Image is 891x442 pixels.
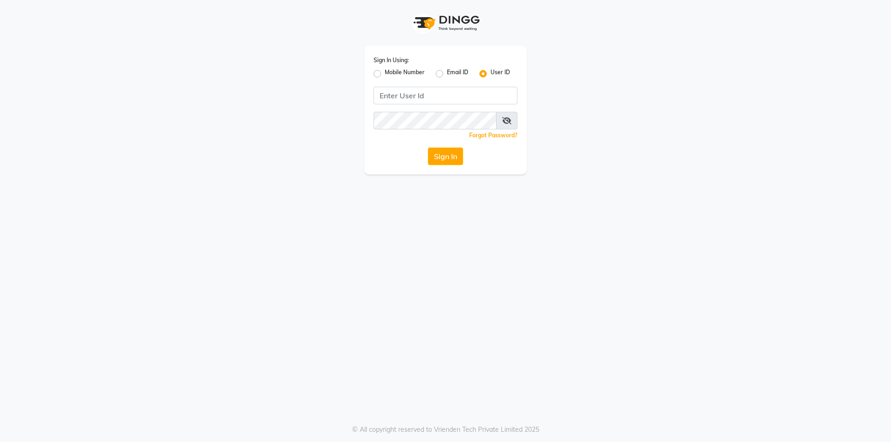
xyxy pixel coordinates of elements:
label: Sign In Using: [374,56,409,64]
input: Username [374,112,497,129]
input: Username [374,87,517,104]
a: Forgot Password? [469,132,517,139]
label: Email ID [447,68,468,79]
button: Sign In [428,147,463,165]
label: User ID [491,68,510,79]
img: logo1.svg [408,9,483,37]
label: Mobile Number [385,68,425,79]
